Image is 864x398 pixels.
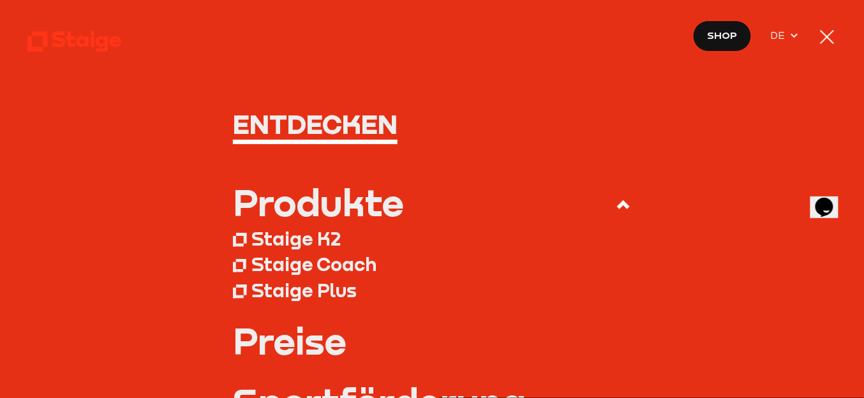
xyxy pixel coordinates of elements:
[233,252,630,278] a: Staige Coach
[770,27,789,43] span: DE
[251,253,376,276] div: Staige Coach
[251,279,357,302] div: Staige Plus
[233,184,404,221] div: Produkte
[708,27,738,43] span: Shop
[233,226,630,252] a: Staige K2
[233,277,630,304] a: Staige Plus
[693,20,752,52] a: Shop
[810,180,851,218] iframe: chat widget
[233,322,630,359] a: Preise
[251,228,341,251] div: Staige K2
